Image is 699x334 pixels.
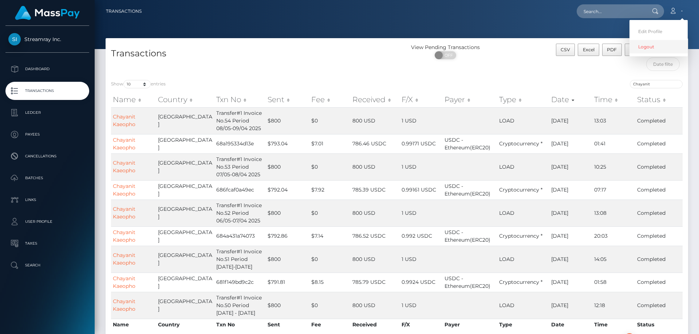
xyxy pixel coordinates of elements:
[351,200,400,226] td: 800 USD
[309,92,351,107] th: Fee: activate to sort column ascending
[156,180,214,200] td: [GEOGRAPHIC_DATA]
[8,216,86,227] p: User Profile
[592,292,635,319] td: 12:18
[400,273,443,292] td: 0.9924 USDC
[8,129,86,140] p: Payees
[113,275,135,289] a: Chayanit Kaeopho
[156,319,214,330] th: Country
[351,153,400,180] td: 800 USD
[549,292,592,319] td: [DATE]
[592,180,635,200] td: 07:17
[111,47,391,60] h4: Transactions
[214,292,266,319] td: Transfer#1 Invoice No.50 Period [DATE] - [DATE]
[630,80,683,88] input: Search transactions
[5,147,89,165] a: Cancellations
[214,92,266,107] th: Txn No: activate to sort column ascending
[8,238,86,249] p: Taxes
[400,292,443,319] td: 1 USD
[309,319,351,330] th: Fee
[214,273,266,292] td: 681f149bd9c2c
[266,226,309,246] td: $792.86
[266,153,309,180] td: $800
[5,234,89,253] a: Taxes
[549,226,592,246] td: [DATE]
[309,246,351,273] td: $0
[214,246,266,273] td: Transfer#1 Invoice No.51 Period [DATE]-[DATE]
[592,153,635,180] td: 10:25
[214,200,266,226] td: Transfer#1 Invoice No.52 Period 06/05-07/04 2025
[497,92,549,107] th: Type: activate to sort column ascending
[592,92,635,107] th: Time: activate to sort column ascending
[635,200,683,226] td: Completed
[497,292,549,319] td: LOAD
[497,246,549,273] td: LOAD
[592,134,635,153] td: 01:41
[266,273,309,292] td: $791.81
[439,51,457,59] span: OFF
[309,273,351,292] td: $8.15
[549,246,592,273] td: [DATE]
[549,319,592,330] th: Date
[625,44,645,56] button: Print
[592,246,635,273] td: 14:05
[549,107,592,134] td: [DATE]
[309,226,351,246] td: $7.14
[5,36,89,43] span: Streamray Inc.
[214,134,266,153] td: 68a195334d13e
[8,64,86,75] p: Dashboard
[351,246,400,273] td: 800 USD
[400,153,443,180] td: 1 USD
[592,200,635,226] td: 13:08
[113,160,135,174] a: Chayanit Kaeopho
[156,153,214,180] td: [GEOGRAPHIC_DATA]
[629,40,688,53] a: Logout
[266,200,309,226] td: $800
[111,92,156,107] th: Name: activate to sort column ascending
[156,246,214,273] td: [GEOGRAPHIC_DATA]
[497,273,549,292] td: Cryptocurrency *
[266,246,309,273] td: $800
[497,107,549,134] td: LOAD
[497,134,549,153] td: Cryptocurrency *
[400,107,443,134] td: 1 USD
[629,25,688,38] a: Edit Profile
[156,273,214,292] td: [GEOGRAPHIC_DATA]
[156,107,214,134] td: [GEOGRAPHIC_DATA]
[578,44,599,56] button: Excel
[635,180,683,200] td: Completed
[351,226,400,246] td: 786.52 USDC
[214,180,266,200] td: 686fcaf0a49ec
[400,200,443,226] td: 1 USD
[8,173,86,184] p: Batches
[549,200,592,226] td: [DATE]
[549,180,592,200] td: [DATE]
[214,107,266,134] td: Transfer#1 Invoice No.54 Period 08/05-09/04 2025
[5,125,89,144] a: Payees
[5,213,89,231] a: User Profile
[443,92,497,107] th: Payer: activate to sort column ascending
[266,92,309,107] th: Sent: activate to sort column ascending
[8,85,86,96] p: Transactions
[497,200,549,226] td: LOAD
[309,180,351,200] td: $7.92
[351,292,400,319] td: 800 USD
[635,153,683,180] td: Completed
[592,107,635,134] td: 13:03
[561,47,570,52] span: CSV
[400,319,443,330] th: F/X
[577,4,645,18] input: Search...
[113,229,135,243] a: Chayanit Kaeopho
[497,180,549,200] td: Cryptocurrency *
[113,252,135,266] a: Chayanit Kaeopho
[266,292,309,319] td: $800
[351,92,400,107] th: Received: activate to sort column ascending
[111,319,156,330] th: Name
[445,183,490,197] span: USDC - Ethereum(ERC20)
[5,169,89,187] a: Batches
[309,107,351,134] td: $0
[266,180,309,200] td: $792.04
[5,256,89,274] a: Search
[113,183,135,197] a: Chayanit Kaeopho
[400,134,443,153] td: 0.99171 USDC
[5,60,89,78] a: Dashboard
